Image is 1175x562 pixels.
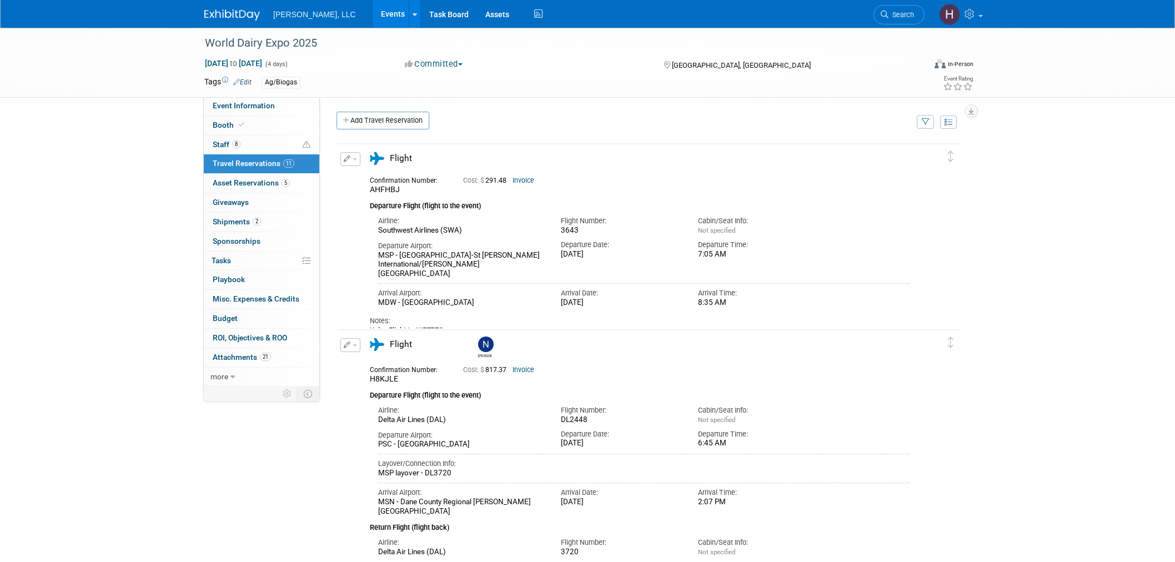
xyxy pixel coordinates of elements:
div: Arrival Time: [698,288,819,298]
span: to [228,59,239,68]
div: Return Flight (flight back) [370,516,910,533]
span: 8 [232,140,240,148]
div: Departure Flight (flight to the event) [370,384,910,401]
div: Departure Airport: [378,241,544,251]
span: 11 [283,159,294,168]
a: Staff8 [204,136,319,154]
div: 3643 [561,226,681,235]
div: Ag/Biogas [262,77,300,88]
div: Southwest Airlines (SWA) [378,226,544,235]
span: Tasks [212,256,231,265]
div: PSC - [GEOGRAPHIC_DATA] [378,440,544,449]
a: Misc. Expenses & Credits [204,290,319,309]
div: Kaley Flight to WEFTEC [370,326,910,335]
div: Flight Number: [561,216,681,226]
td: Personalize Event Tab Strip [278,387,297,401]
i: Click and drag to move item [948,337,953,348]
a: Shipments2 [204,213,319,232]
div: Arrival Date: [561,488,681,498]
a: Asset Reservations5 [204,174,319,193]
div: Arrival Time: [698,488,819,498]
td: Tags [204,76,252,89]
img: Nate Closner [478,337,494,352]
span: Giveaways [213,198,249,207]
a: Event Information [204,97,319,116]
div: [DATE] [561,250,681,259]
div: Flight Number: [561,538,681,548]
div: [DATE] [561,298,681,308]
img: ExhibitDay [204,9,260,21]
span: (4 days) [264,61,288,68]
div: Arrival Date: [561,288,681,298]
span: Sponsorships [213,237,260,245]
a: Add Travel Reservation [337,112,429,129]
a: more [204,368,319,387]
div: Cabin/Seat Info: [698,405,819,415]
span: AHFHBJ [370,185,400,194]
div: 8:35 AM [698,298,819,308]
span: Shipments [213,217,261,226]
i: Click and drag to move item [948,151,953,162]
a: Sponsorships [204,232,319,251]
div: [DATE] [561,439,681,448]
span: Not specified [698,548,735,556]
a: Budget [204,309,319,328]
span: 5 [282,179,290,187]
td: Toggle Event Tabs [297,387,320,401]
span: more [210,372,228,381]
div: Flight Number: [561,405,681,415]
div: In-Person [947,60,973,68]
button: Committed [401,58,467,70]
div: [DATE] [561,498,681,507]
span: Playbook [213,275,245,284]
div: Arrival Airport: [378,488,544,498]
i: Booth reservation complete [239,122,244,128]
div: Confirmation Number: [370,363,446,374]
div: Departure Time: [698,240,819,250]
span: Attachments [213,353,271,362]
a: Travel Reservations11 [204,154,319,173]
span: Cost: $ [463,366,485,374]
a: Booth [204,116,319,135]
a: Invoice [513,177,534,184]
div: Departure Time: [698,429,819,439]
span: Misc. Expenses & Credits [213,294,299,303]
div: Cabin/Seat Info: [698,538,819,548]
div: World Dairy Expo 2025 [201,33,908,53]
div: Departure Date: [561,240,681,250]
div: Departure Flight (flight to the event) [370,195,910,212]
div: Nate Closner [478,352,492,358]
i: Flight [370,152,384,165]
span: Asset Reservations [213,178,290,187]
span: Staff [213,140,240,149]
a: Edit [233,78,252,86]
div: MDW - [GEOGRAPHIC_DATA] [378,298,544,308]
div: Delta Air Lines (DAL) [378,415,544,425]
span: 291.48 [463,177,511,184]
span: Potential Scheduling Conflict -- at least one attendee is tagged in another overlapping event. [303,140,310,150]
div: Airline: [378,216,544,226]
div: 3720 [561,548,681,557]
a: Attachments21 [204,348,319,367]
span: Flight [390,339,412,349]
div: Notes: [370,316,910,326]
div: MSP layover - DL3720 [378,469,910,478]
span: [GEOGRAPHIC_DATA], [GEOGRAPHIC_DATA] [672,61,811,69]
div: Event Rating [943,76,973,82]
div: MSP - [GEOGRAPHIC_DATA]-St [PERSON_NAME] International/[PERSON_NAME][GEOGRAPHIC_DATA] [378,251,544,279]
span: Cost: $ [463,177,485,184]
a: Playbook [204,270,319,289]
span: 817.37 [463,366,511,374]
div: 6:45 AM [698,439,819,448]
span: Not specified [698,416,735,424]
a: Tasks [204,252,319,270]
div: Departure Date: [561,429,681,439]
span: ROI, Objectives & ROO [213,333,287,342]
div: MSN - Dane County Regional [PERSON_NAME][GEOGRAPHIC_DATA] [378,498,544,516]
div: Delta Air Lines (DAL) [378,548,544,557]
div: Airline: [378,538,544,548]
div: Departure Airport: [378,430,544,440]
span: 2 [253,217,261,225]
div: DL2448 [561,415,681,425]
span: Travel Reservations [213,159,294,168]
